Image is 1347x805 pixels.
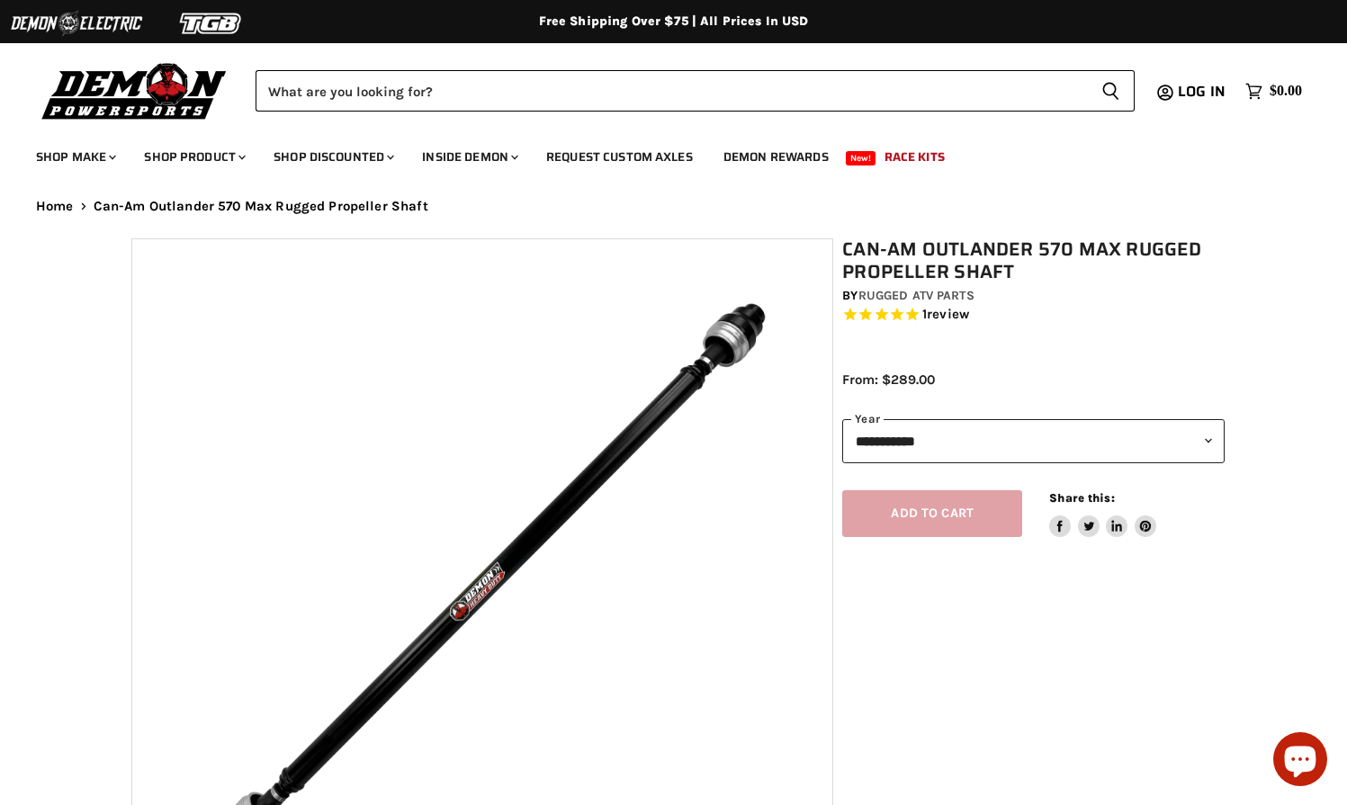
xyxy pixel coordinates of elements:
inbox-online-store-chat: Shopify online store chat [1268,732,1333,791]
span: Can-Am Outlander 570 Max Rugged Propeller Shaft [94,199,428,214]
ul: Main menu [22,131,1298,175]
img: Demon Powersports [36,58,233,122]
img: TGB Logo 2 [144,6,279,40]
div: by [842,286,1225,306]
a: Home [36,199,74,214]
span: Rated 5.0 out of 5 stars 1 reviews [842,306,1225,325]
a: Shop Discounted [260,139,405,175]
span: From: $289.00 [842,371,935,388]
aside: Share this: [1049,490,1156,538]
span: Share this: [1049,491,1114,505]
a: Shop Make [22,139,127,175]
form: Product [256,70,1135,112]
h1: Can-Am Outlander 570 Max Rugged Propeller Shaft [842,238,1225,283]
a: $0.00 [1236,78,1311,104]
a: Shop Product [130,139,256,175]
span: 1 reviews [922,307,969,323]
a: Race Kits [871,139,958,175]
span: $0.00 [1270,83,1302,100]
a: Demon Rewards [710,139,842,175]
select: year [842,419,1225,463]
a: Request Custom Axles [533,139,706,175]
span: review [927,307,969,323]
a: Inside Demon [409,139,529,175]
a: Rugged ATV Parts [858,288,974,303]
span: Log in [1178,80,1226,103]
img: Demon Electric Logo 2 [9,6,144,40]
a: Log in [1170,84,1236,100]
span: New! [846,151,876,165]
input: Search [256,70,1087,112]
button: Search [1087,70,1135,112]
